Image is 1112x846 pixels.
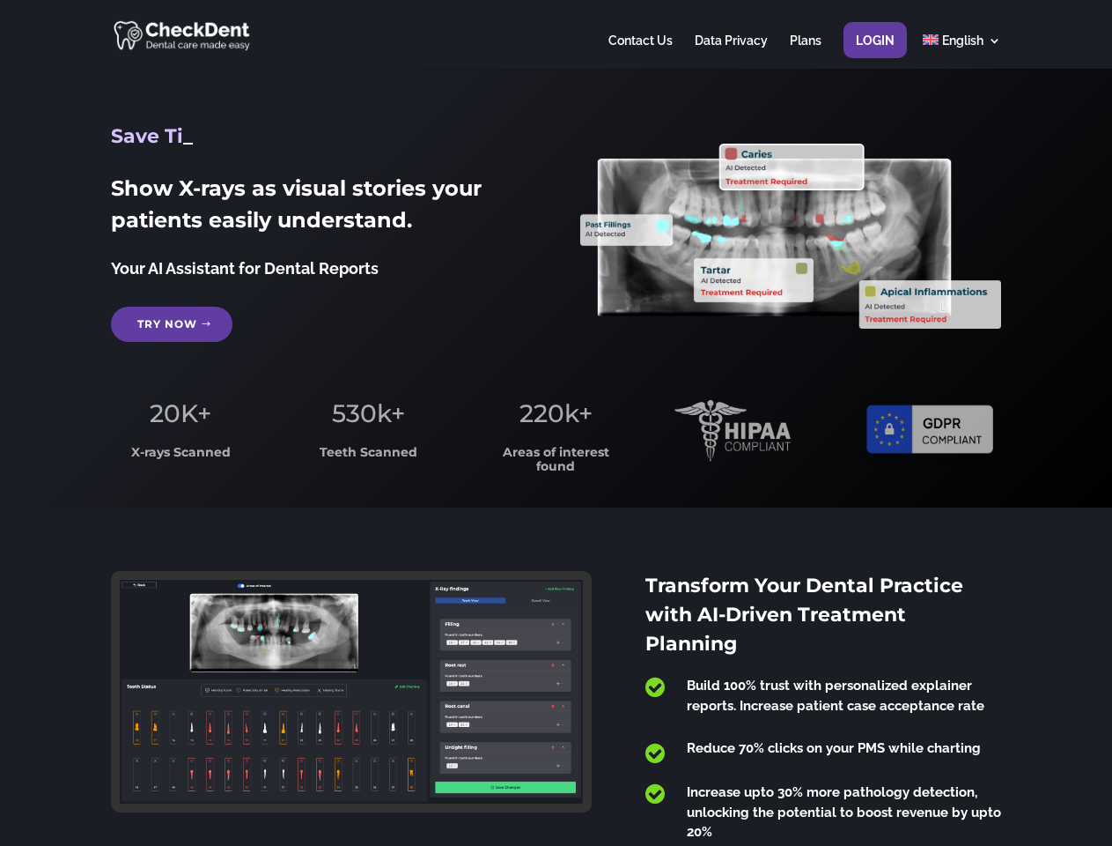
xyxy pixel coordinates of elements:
[150,398,211,428] span: 20K+
[790,34,821,69] a: Plans
[695,34,768,69] a: Data Privacy
[942,33,983,48] span: English
[687,784,1001,840] span: Increase upto 30% more pathology detection, unlocking the potential to boost revenue by upto 20%
[645,676,665,699] span: 
[608,34,673,69] a: Contact Us
[856,34,895,69] a: Login
[923,34,1001,69] a: English
[111,259,379,278] span: Your AI Assistant for Dental Reports
[183,124,193,148] span: _
[687,740,981,756] span: Reduce 70% clicks on your PMS while charting
[111,173,531,245] h2: Show X-rays as visual stories your patients easily understand.
[645,574,963,656] span: Transform Your Dental Practice with AI-Driven Treatment Planning
[111,307,232,342] a: Try Now
[645,783,665,805] span: 
[580,144,1000,329] img: X_Ray_annotated
[332,398,405,428] span: 530k+
[687,678,984,714] span: Build 100% trust with personalized explainer reports. Increase patient case acceptance rate
[114,18,252,52] img: CheckDent AI
[645,742,665,765] span: 
[111,124,183,148] span: Save Ti
[519,398,593,428] span: 220k+
[487,446,626,482] h3: Areas of interest found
